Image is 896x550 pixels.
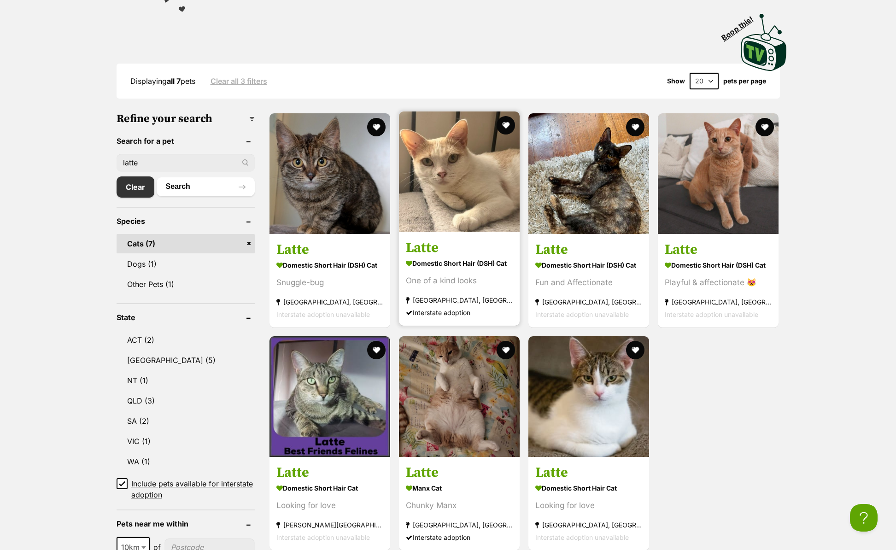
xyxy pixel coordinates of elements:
img: Latte - Domestic Short Hair Cat [528,336,649,457]
img: Latte - Manx Cat [399,336,520,457]
strong: Domestic Short Hair Cat [276,481,383,494]
div: Looking for love [276,499,383,511]
input: Toby [117,154,255,171]
strong: Domestic Short Hair (DSH) Cat [535,258,642,272]
img: Latte - Domestic Short Hair (DSH) Cat [399,111,520,232]
a: Latte Domestic Short Hair (DSH) Cat Snuggle-bug [GEOGRAPHIC_DATA], [GEOGRAPHIC_DATA] Interstate a... [269,234,390,328]
button: favourite [497,341,515,359]
header: State [117,313,255,322]
h3: Latte [535,241,642,258]
div: Fun and Affectionate [535,276,642,289]
button: favourite [756,118,774,136]
strong: Domestic Short Hair (DSH) Cat [276,258,383,272]
strong: [GEOGRAPHIC_DATA], [GEOGRAPHIC_DATA] [276,296,383,308]
img: PetRescue TV logo [741,14,787,71]
button: favourite [626,341,644,359]
a: Latte Domestic Short Hair (DSH) Cat One of a kind looks [GEOGRAPHIC_DATA], [GEOGRAPHIC_DATA] Inte... [399,232,520,326]
button: favourite [497,116,515,135]
img: Latte - Domestic Short Hair Cat [269,336,390,457]
a: Latte Manx Cat Chunky Manx [GEOGRAPHIC_DATA], [GEOGRAPHIC_DATA] Interstate adoption [399,456,520,550]
strong: [GEOGRAPHIC_DATA], [GEOGRAPHIC_DATA] [535,296,642,308]
header: Species [117,217,255,225]
a: ACT (2) [117,330,255,350]
strong: all 7 [167,76,181,86]
label: pets per page [723,77,766,85]
h3: Refine your search [117,112,255,125]
span: Interstate adoption unavailable [535,310,629,318]
a: Boop this! [741,6,787,73]
div: Chunky Manx [406,499,513,511]
a: QLD (3) [117,391,255,410]
button: favourite [367,118,386,136]
button: favourite [367,341,386,359]
a: WA (1) [117,452,255,471]
img: Latte - Domestic Short Hair (DSH) Cat [269,113,390,234]
a: Latte Domestic Short Hair Cat Looking for love [GEOGRAPHIC_DATA], [GEOGRAPHIC_DATA] Interstate ad... [528,456,649,550]
div: Interstate adoption [406,306,513,319]
span: Interstate adoption unavailable [665,310,758,318]
span: Interstate adoption unavailable [535,533,629,541]
a: Clear all 3 filters [211,77,267,85]
h3: Latte [406,239,513,257]
a: Latte Domestic Short Hair (DSH) Cat Fun and Affectionate [GEOGRAPHIC_DATA], [GEOGRAPHIC_DATA] Int... [528,234,649,328]
strong: Domestic Short Hair Cat [535,481,642,494]
span: Interstate adoption unavailable [276,310,370,318]
a: Dogs (1) [117,254,255,274]
strong: Domestic Short Hair (DSH) Cat [665,258,772,272]
span: Displaying pets [130,76,195,86]
span: Interstate adoption unavailable [276,533,370,541]
strong: [GEOGRAPHIC_DATA], [GEOGRAPHIC_DATA] [406,294,513,306]
div: Looking for love [535,499,642,511]
a: Latte Domestic Short Hair (DSH) Cat Playful & affectionate 😻 [GEOGRAPHIC_DATA], [GEOGRAPHIC_DATA]... [658,234,779,328]
header: Pets near me within [117,520,255,528]
div: One of a kind looks [406,275,513,287]
h3: Latte [276,463,383,481]
strong: Manx Cat [406,481,513,494]
header: Search for a pet [117,137,255,145]
span: Boop this! [720,9,762,42]
div: Interstate adoption [406,531,513,543]
strong: [GEOGRAPHIC_DATA], [GEOGRAPHIC_DATA] [665,296,772,308]
span: Show [667,77,685,85]
a: SA (2) [117,411,255,431]
strong: [GEOGRAPHIC_DATA], [GEOGRAPHIC_DATA] [406,518,513,531]
a: Clear [117,176,154,198]
button: favourite [626,118,644,136]
a: Cats (7) [117,234,255,253]
strong: [PERSON_NAME][GEOGRAPHIC_DATA], [GEOGRAPHIC_DATA] [276,518,383,531]
button: Search [157,177,255,196]
h3: Latte [665,241,772,258]
a: Other Pets (1) [117,275,255,294]
a: Include pets available for interstate adoption [117,478,255,500]
img: consumer-privacy-logo.png [1,1,8,8]
img: Latte - Domestic Short Hair (DSH) Cat [658,113,779,234]
img: Latte - Domestic Short Hair (DSH) Cat [528,113,649,234]
iframe: Help Scout Beacon - Open [850,504,878,532]
div: Playful & affectionate 😻 [665,276,772,289]
h3: Latte [276,241,383,258]
strong: Domestic Short Hair (DSH) Cat [406,257,513,270]
span: Include pets available for interstate adoption [131,478,255,500]
a: [GEOGRAPHIC_DATA] (5) [117,351,255,370]
h3: Latte [406,463,513,481]
strong: [GEOGRAPHIC_DATA], [GEOGRAPHIC_DATA] [535,518,642,531]
div: Snuggle-bug [276,276,383,289]
a: Latte Domestic Short Hair Cat Looking for love [PERSON_NAME][GEOGRAPHIC_DATA], [GEOGRAPHIC_DATA] ... [269,456,390,550]
a: NT (1) [117,371,255,390]
h3: Latte [535,463,642,481]
a: VIC (1) [117,432,255,451]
